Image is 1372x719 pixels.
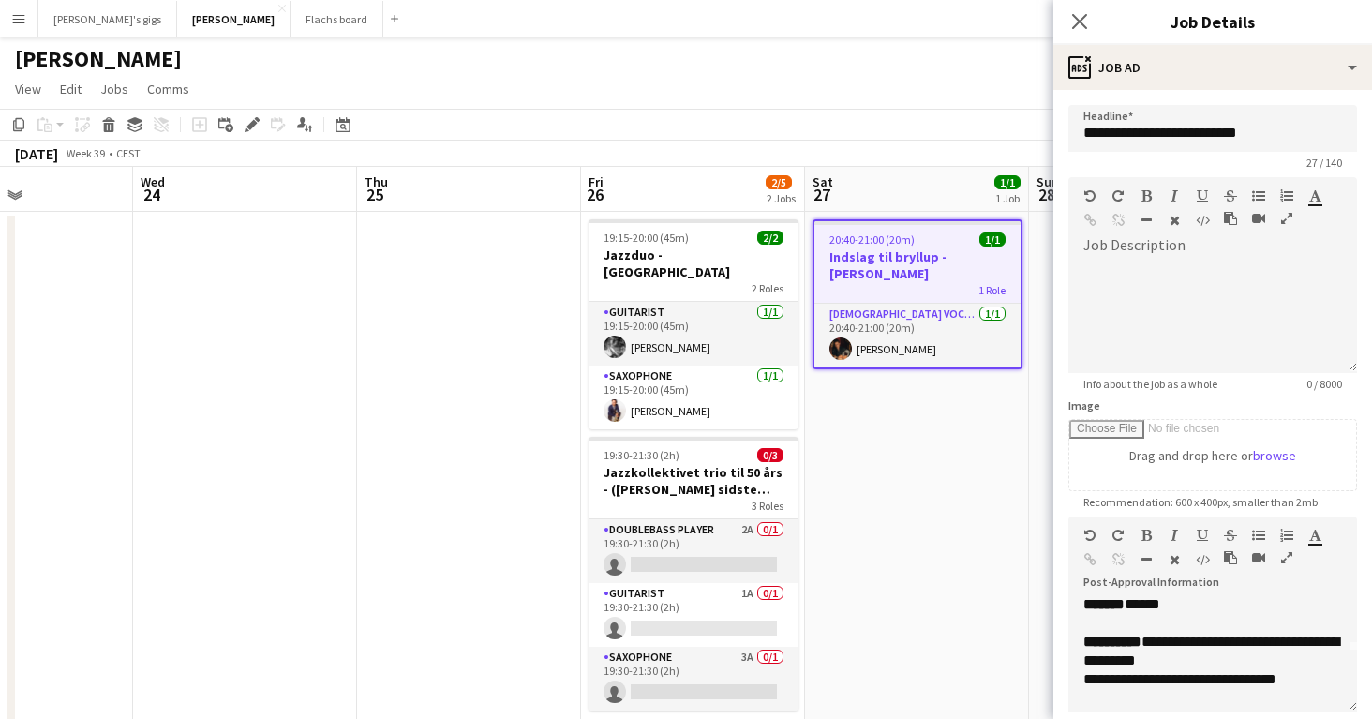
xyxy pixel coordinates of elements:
[1168,188,1181,203] button: Italic
[1196,188,1209,203] button: Underline
[1196,213,1209,228] button: HTML Code
[589,583,798,647] app-card-role: Guitarist1A0/119:30-21:30 (2h)
[1291,377,1357,391] span: 0 / 8000
[589,519,798,583] app-card-role: Doublebass Player2A0/119:30-21:30 (2h)
[116,146,141,160] div: CEST
[813,173,833,190] span: Sat
[589,247,798,280] h3: Jazzduo - [GEOGRAPHIC_DATA]
[1252,528,1265,543] button: Unordered List
[767,191,796,205] div: 2 Jobs
[147,81,189,97] span: Comms
[1168,528,1181,543] button: Italic
[1068,495,1333,509] span: Recommendation: 600 x 400px, smaller than 2mb
[141,173,165,190] span: Wed
[140,77,197,101] a: Comms
[604,448,679,462] span: 19:30-21:30 (2h)
[994,175,1021,189] span: 1/1
[766,175,792,189] span: 2/5
[589,219,798,429] app-job-card: 19:15-20:00 (45m)2/2Jazzduo - [GEOGRAPHIC_DATA]2 RolesGuitarist1/119:15-20:00 (45m)[PERSON_NAME]S...
[813,219,1022,369] app-job-card: 20:40-21:00 (20m)1/1Indslag til bryllup - [PERSON_NAME]1 Role[DEMOGRAPHIC_DATA] Vocal + Guitar1/1...
[589,647,798,711] app-card-role: Saxophone3A0/119:30-21:30 (2h)
[589,302,798,366] app-card-role: Guitarist1/119:15-20:00 (45m)[PERSON_NAME]
[138,184,165,205] span: 24
[15,45,182,73] h1: [PERSON_NAME]
[52,77,89,101] a: Edit
[7,77,49,101] a: View
[1280,550,1293,565] button: Fullscreen
[1252,188,1265,203] button: Unordered List
[60,81,82,97] span: Edit
[978,283,1006,297] span: 1 Role
[1140,528,1153,543] button: Bold
[604,231,689,245] span: 19:15-20:00 (45m)
[1224,211,1237,226] button: Paste as plain text
[979,232,1006,247] span: 1/1
[1068,377,1232,391] span: Info about the job as a whole
[814,248,1021,282] h3: Indslag til bryllup - [PERSON_NAME]
[1140,188,1153,203] button: Bold
[589,437,798,711] app-job-card: 19:30-21:30 (2h)0/3Jazzkollektivet trio til 50 års - ([PERSON_NAME] sidste bekræftelse)3 RolesDou...
[1196,552,1209,567] button: HTML Code
[362,184,388,205] span: 25
[752,499,783,513] span: 3 Roles
[1280,528,1293,543] button: Ordered List
[177,1,291,37] button: [PERSON_NAME]
[1252,550,1265,565] button: Insert video
[93,77,136,101] a: Jobs
[1252,211,1265,226] button: Insert video
[814,304,1021,367] app-card-role: [DEMOGRAPHIC_DATA] Vocal + Guitar1/120:40-21:00 (20m)[PERSON_NAME]
[62,146,109,160] span: Week 39
[1291,156,1357,170] span: 27 / 140
[15,144,58,163] div: [DATE]
[1111,188,1125,203] button: Redo
[1280,211,1293,226] button: Fullscreen
[1053,45,1372,90] div: Job Ad
[1083,528,1096,543] button: Undo
[1111,528,1125,543] button: Redo
[291,1,383,37] button: Flachs board
[589,173,604,190] span: Fri
[589,366,798,429] app-card-role: Saxophone1/119:15-20:00 (45m)[PERSON_NAME]
[1196,528,1209,543] button: Underline
[586,184,604,205] span: 26
[1083,188,1096,203] button: Undo
[1224,528,1237,543] button: Strikethrough
[15,81,41,97] span: View
[1053,9,1372,34] h3: Job Details
[1224,550,1237,565] button: Paste as plain text
[1140,552,1153,567] button: Horizontal Line
[1308,528,1321,543] button: Text Color
[810,184,833,205] span: 27
[757,448,783,462] span: 0/3
[752,281,783,295] span: 2 Roles
[1036,173,1059,190] span: Sun
[589,464,798,498] h3: Jazzkollektivet trio til 50 års - ([PERSON_NAME] sidste bekræftelse)
[1168,552,1181,567] button: Clear Formatting
[995,191,1020,205] div: 1 Job
[829,232,915,247] span: 20:40-21:00 (20m)
[1280,188,1293,203] button: Ordered List
[1168,213,1181,228] button: Clear Formatting
[1034,184,1059,205] span: 28
[365,173,388,190] span: Thu
[1308,188,1321,203] button: Text Color
[100,81,128,97] span: Jobs
[757,231,783,245] span: 2/2
[1224,188,1237,203] button: Strikethrough
[1140,213,1153,228] button: Horizontal Line
[38,1,177,37] button: [PERSON_NAME]'s gigs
